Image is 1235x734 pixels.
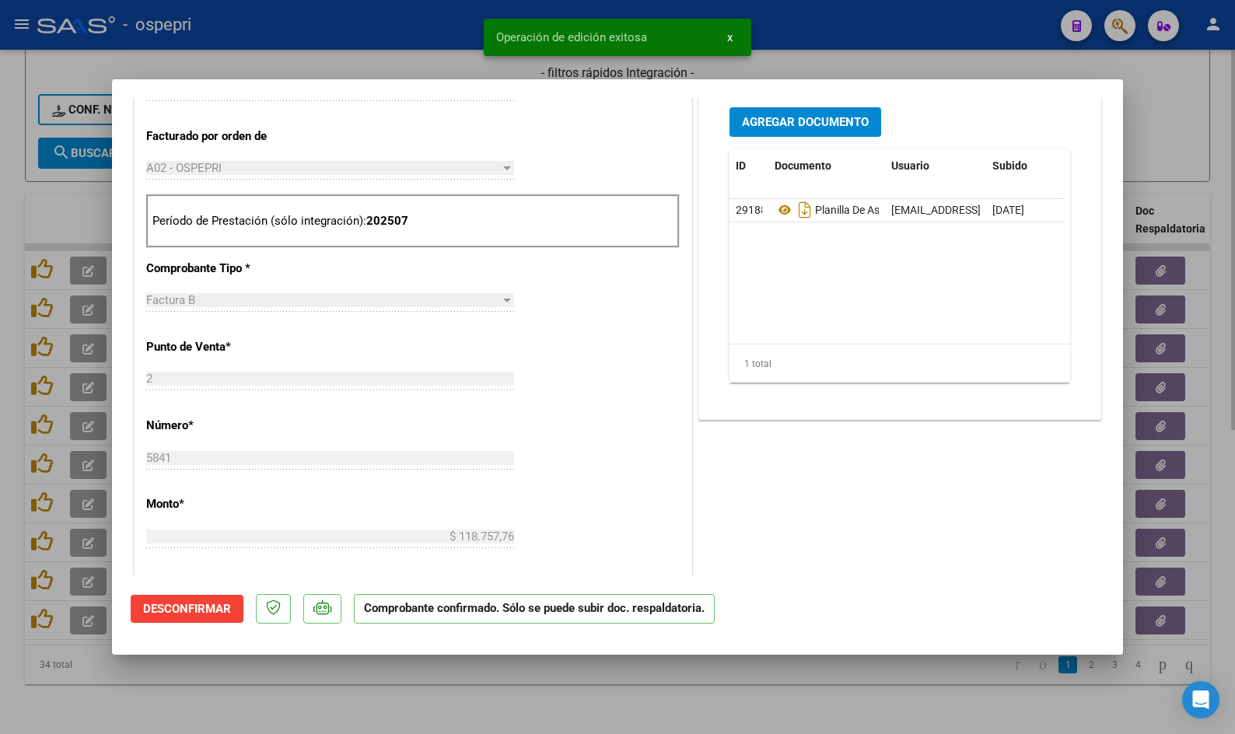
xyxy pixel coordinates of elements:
p: Fecha del Cpbt. [146,575,306,592]
p: Comprobante confirmado. Sólo se puede subir doc. respaldatoria. [354,594,715,624]
span: Operación de edición exitosa [496,30,647,45]
p: Comprobante Tipo * [146,260,306,278]
div: 1 total [729,344,1070,383]
span: A02 - OSPEPRI [146,161,222,175]
div: DOCUMENTACIÓN RESPALDATORIA [699,96,1100,418]
span: ID [736,159,746,172]
button: x [715,23,745,51]
datatable-header-cell: ID [729,149,768,183]
p: Punto de Venta [146,338,306,356]
button: Desconfirmar [131,595,243,623]
strong: 202507 [366,214,408,228]
p: Facturado por orden de [146,128,306,145]
span: [DATE] [992,204,1024,216]
span: Usuario [891,159,929,172]
span: Documento [775,159,831,172]
p: Monto [146,495,306,513]
span: x [727,30,733,44]
span: Agregar Documento [742,116,869,130]
span: Planilla De Asistencia [775,204,917,216]
datatable-header-cell: Documento [768,149,885,183]
datatable-header-cell: Subido [986,149,1064,183]
p: Número [146,417,306,435]
span: [EMAIL_ADDRESS][DOMAIN_NAME] - MUTISIAS S.R.L. [891,204,1151,216]
button: Agregar Documento [729,107,881,136]
datatable-header-cell: Acción [1064,149,1142,183]
span: Factura B [146,293,195,307]
span: Desconfirmar [143,602,231,616]
p: Período de Prestación (sólo integración): [152,212,673,230]
i: Descargar documento [795,197,815,222]
span: 29188 [736,204,767,216]
span: Subido [992,159,1027,172]
datatable-header-cell: Usuario [885,149,986,183]
div: Open Intercom Messenger [1182,681,1219,718]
